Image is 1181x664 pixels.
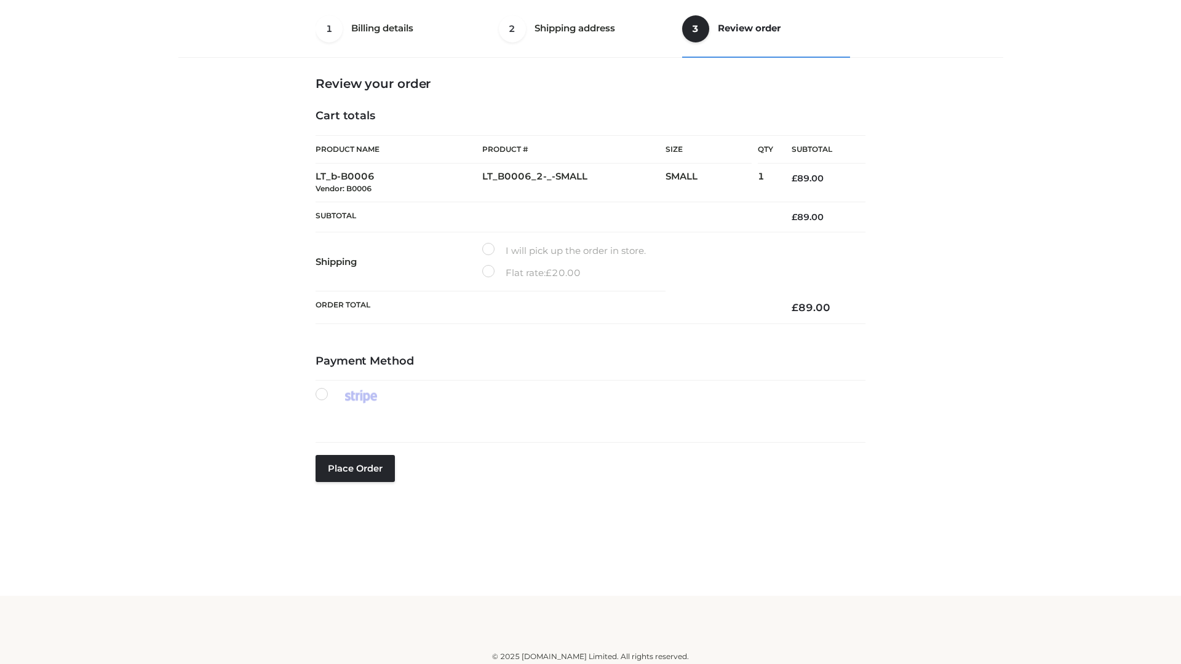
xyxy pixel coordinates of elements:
bdi: 89.00 [792,211,824,223]
h4: Cart totals [316,109,865,123]
div: © 2025 [DOMAIN_NAME] Limited. All rights reserved. [183,650,998,663]
th: Size [666,136,752,164]
h4: Payment Method [316,355,865,368]
label: Flat rate: [482,265,581,281]
label: I will pick up the order in store. [482,243,646,259]
th: Product Name [316,135,482,164]
th: Qty [758,135,773,164]
th: Subtotal [773,136,865,164]
th: Order Total [316,291,773,324]
th: Product # [482,135,666,164]
bdi: 20.00 [546,267,581,279]
bdi: 89.00 [792,173,824,184]
td: SMALL [666,164,758,202]
small: Vendor: B0006 [316,184,372,193]
td: 1 [758,164,773,202]
td: LT_B0006_2-_-SMALL [482,164,666,202]
h3: Review your order [316,76,865,91]
th: Shipping [316,232,482,291]
span: £ [792,301,798,314]
button: Place order [316,455,395,482]
bdi: 89.00 [792,301,830,314]
th: Subtotal [316,202,773,232]
span: £ [792,211,797,223]
td: LT_b-B0006 [316,164,482,202]
span: £ [546,267,552,279]
span: £ [792,173,797,184]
